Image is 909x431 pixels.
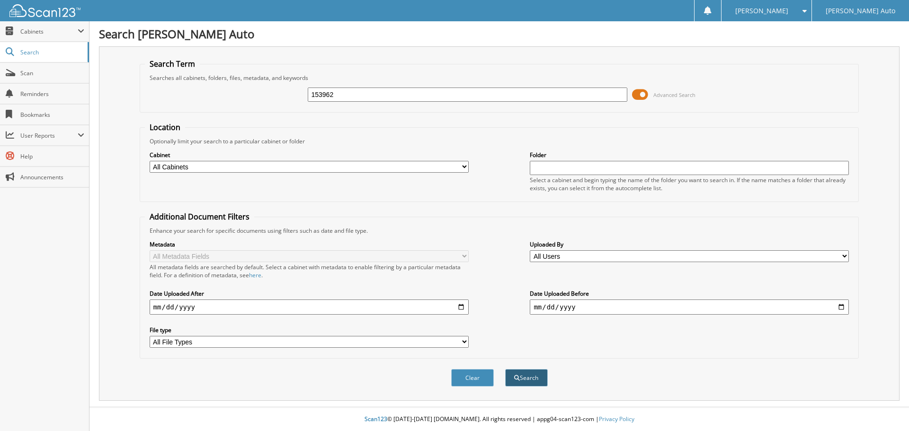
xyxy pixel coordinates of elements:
[530,151,849,159] label: Folder
[599,415,634,423] a: Privacy Policy
[20,132,78,140] span: User Reports
[150,290,469,298] label: Date Uploaded After
[150,263,469,279] div: All metadata fields are searched by default. Select a cabinet with metadata to enable filtering b...
[145,122,185,132] legend: Location
[530,240,849,248] label: Uploaded By
[99,26,900,42] h1: Search [PERSON_NAME] Auto
[862,386,909,431] iframe: Chat Widget
[150,326,469,334] label: File type
[150,151,469,159] label: Cabinet
[365,415,387,423] span: Scan123
[735,8,788,14] span: [PERSON_NAME]
[145,74,854,82] div: Searches all cabinets, folders, files, metadata, and keywords
[20,27,78,35] span: Cabinets
[145,59,200,69] legend: Search Term
[20,152,84,160] span: Help
[826,8,895,14] span: [PERSON_NAME] Auto
[451,369,494,387] button: Clear
[530,299,849,315] input: end
[653,91,695,98] span: Advanced Search
[150,240,469,248] label: Metadata
[9,4,80,17] img: scan123-logo-white.svg
[145,227,854,235] div: Enhance your search for specific documents using filters such as date and file type.
[20,69,84,77] span: Scan
[20,111,84,119] span: Bookmarks
[89,408,909,431] div: © [DATE]-[DATE] [DOMAIN_NAME]. All rights reserved | appg04-scan123-com |
[145,137,854,145] div: Optionally limit your search to a particular cabinet or folder
[20,48,83,56] span: Search
[20,90,84,98] span: Reminders
[249,271,261,279] a: here
[145,211,254,222] legend: Additional Document Filters
[530,290,849,298] label: Date Uploaded Before
[530,176,849,192] div: Select a cabinet and begin typing the name of the folder you want to search in. If the name match...
[20,173,84,181] span: Announcements
[150,299,469,315] input: start
[505,369,548,387] button: Search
